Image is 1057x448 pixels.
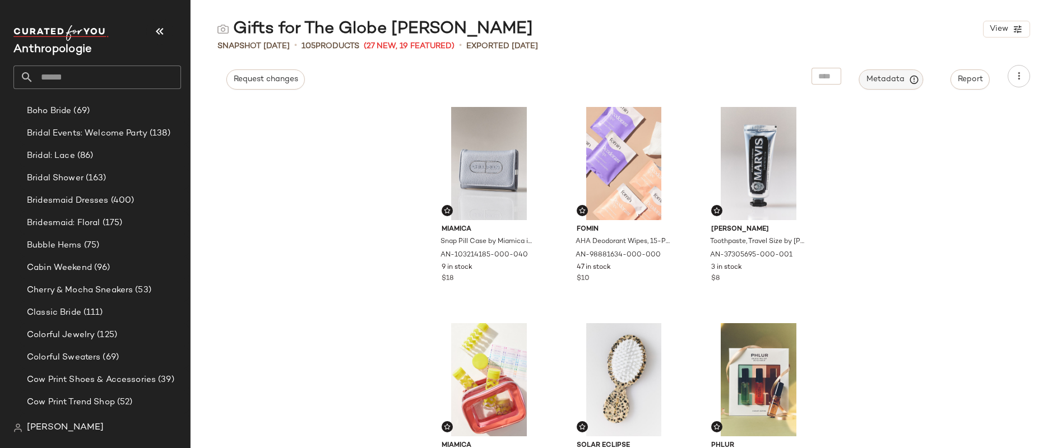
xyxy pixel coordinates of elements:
[983,21,1030,38] button: View
[13,423,22,432] img: svg%3e
[27,105,71,118] span: Boho Bride
[444,207,451,214] img: svg%3e
[13,44,92,55] span: Current Company Name
[233,75,298,84] span: Request changes
[577,225,671,235] span: Fomin
[13,25,109,41] img: cfy_white_logo.C9jOOHJF.svg
[579,207,586,214] img: svg%3e
[577,274,590,284] span: $10
[100,351,119,364] span: (69)
[710,250,792,260] span: AN-37305695-000-001
[444,423,451,430] img: svg%3e
[710,237,805,247] span: Toothpaste, Travel Size by [PERSON_NAME] in Black at Anthropologie
[442,225,536,235] span: Miamica
[713,423,720,430] img: svg%3e
[27,217,100,230] span: Bridesmaid: Floral
[75,150,94,162] span: (86)
[226,69,305,90] button: Request changes
[302,42,316,50] span: 105
[302,40,359,52] div: Products
[27,396,115,409] span: Cow Print Trend Shop
[711,263,742,273] span: 3 in stock
[95,329,117,342] span: (125)
[27,374,156,386] span: Cow Print Shoes & Accessories
[442,263,472,273] span: 9 in stock
[576,250,661,260] span: AN-98881634-000-000
[27,329,95,342] span: Colorful Jewelry
[27,351,100,364] span: Colorful Sweaters
[71,105,90,118] span: (69)
[156,374,174,386] span: (39)
[711,274,720,284] span: $8
[27,262,92,274] span: Cabin Weekend
[459,39,462,53] span: •
[82,239,100,252] span: (75)
[27,306,81,319] span: Classic Bride
[579,423,586,430] img: svg%3e
[442,274,453,284] span: $18
[84,172,106,185] span: (163)
[27,239,82,252] span: Bubble Hems
[433,107,545,220] img: 103214185_040_b
[957,75,983,84] span: Report
[115,396,133,409] span: (52)
[27,127,147,140] span: Bridal Events: Welcome Party
[702,107,815,220] img: 37305695_001_b
[859,69,924,90] button: Metadata
[27,172,84,185] span: Bridal Shower
[577,263,611,273] span: 47 in stock
[27,284,133,297] span: Cherry & Mocha Sneakers
[711,225,806,235] span: [PERSON_NAME]
[147,127,170,140] span: (138)
[217,18,533,40] div: Gifts for The Globe [PERSON_NAME]
[133,284,151,297] span: (53)
[568,323,680,436] img: 96238423_015_b
[702,323,815,436] img: 100075845_000_a
[81,306,103,319] span: (111)
[100,217,123,230] span: (175)
[364,40,455,52] span: (27 New, 19 Featured)
[866,74,917,85] span: Metadata
[27,194,109,207] span: Bridesmaid Dresses
[441,237,535,247] span: Snap Pill Case by Miamica in Blue, Polyester/Plastic/Polyurethane at Anthropologie
[433,323,545,436] img: 101132546_066_b
[568,107,680,220] img: 98881634_000_b
[713,207,720,214] img: svg%3e
[217,24,229,35] img: svg%3e
[951,69,990,90] button: Report
[27,150,75,162] span: Bridal: Lace
[294,39,297,53] span: •
[576,237,670,247] span: AHA Deodorant Wipes, 15-Pack by [PERSON_NAME], Cotton at Anthropologie
[109,194,135,207] span: (400)
[989,25,1008,34] span: View
[27,421,104,435] span: [PERSON_NAME]
[466,40,538,52] p: Exported [DATE]
[217,40,290,52] span: Snapshot [DATE]
[441,250,528,260] span: AN-103214185-000-040
[92,262,110,274] span: (96)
